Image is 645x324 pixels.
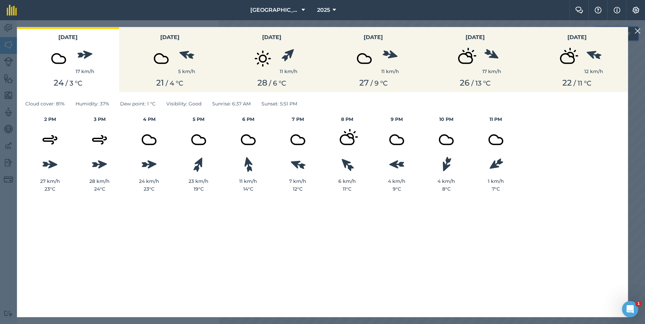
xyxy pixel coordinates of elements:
h3: [DATE] [327,33,420,42]
div: 12 ° C [273,185,322,193]
div: 1 km/h [471,177,521,185]
img: svg+xml;base64,PD94bWwgdmVyc2lvbj0iMS4wIiBlbmNvZGluZz0idXRmLTgiPz4KPCEtLSBHZW5lcmF0b3I6IEFkb2JlIE... [330,123,364,157]
span: 6 [273,79,277,87]
h4: 4 PM [124,116,174,123]
h3: [DATE] [123,33,217,42]
span: Sunrise : 6:37 AM [212,100,251,107]
div: 7 ° C [471,185,521,193]
img: svg+xml;base64,PD94bWwgdmVyc2lvbj0iMS4wIiBlbmNvZGluZz0idXRmLTgiPz4KPCEtLSBHZW5lcmF0b3I6IEFkb2JlIE... [231,123,265,157]
div: 19 ° C [174,185,223,193]
img: svg+xml;base64,PD94bWwgdmVyc2lvbj0iMS4wIiBlbmNvZGluZz0idXRmLTgiPz4KPCEtLSBHZW5lcmF0b3I6IEFkb2JlIE... [347,42,381,75]
img: svg+xml;base64,PHN2ZyB4bWxucz0iaHR0cDovL3d3dy53My5vcmcvMjAwMC9zdmciIHdpZHRoPSIyMiIgaGVpZ2h0PSIzMC... [635,27,641,35]
img: svg+xml;base64,PD94bWwgdmVyc2lvbj0iMS4wIiBlbmNvZGluZz0idXRmLTgiPz4KPCEtLSBHZW5lcmF0b3I6IEFkb2JlIE... [33,123,67,157]
img: svg+xml;base64,PD94bWwgdmVyc2lvbj0iMS4wIiBlbmNvZGluZz0idXRmLTgiPz4KPCEtLSBHZW5lcmF0b3I6IEFkb2JlIE... [479,123,513,157]
h4: 2 PM [25,116,75,123]
h4: 8 PM [322,116,372,123]
iframe: Intercom live chat [622,301,638,317]
span: Humidity : 37% [76,100,109,107]
div: 4 km/h [422,177,471,185]
div: 11 km/h [223,177,273,185]
div: / ° C [123,78,217,88]
div: / ° C [327,78,420,88]
span: 22 [562,78,572,88]
span: 28 [257,78,267,88]
h4: 7 PM [273,116,322,123]
img: svg%3e [585,48,602,61]
button: [DATE]5 km/h21 / 4 °C [119,27,221,92]
span: [GEOGRAPHIC_DATA][PERSON_NAME] [250,6,299,14]
h4: 10 PM [422,116,471,123]
button: [DATE]12 km/h22 / 11 °C [526,27,628,92]
span: 3 [69,79,73,87]
h3: [DATE] [428,33,522,42]
h4: 5 PM [174,116,223,123]
div: 17 km/h [76,68,94,75]
div: 4 km/h [372,177,422,185]
img: svg+xml;base64,PD94bWwgdmVyc2lvbj0iMS4wIiBlbmNvZGluZz0idXRmLTgiPz4KPCEtLSBHZW5lcmF0b3I6IEFkb2JlIE... [42,42,76,75]
span: 9 [374,79,378,87]
span: 21 [156,78,164,88]
div: 28 km/h [75,177,124,185]
span: 26 [460,78,470,88]
img: svg%3e [382,48,399,61]
img: svg%3e [280,46,297,63]
span: 24 [54,78,64,88]
button: [DATE]11 km/h28 / 6 °C [221,27,322,92]
img: svg+xml;base64,PD94bWwgdmVyc2lvbj0iMS4wIiBlbmNvZGluZz0idXRmLTgiPz4KPCEtLSBHZW5lcmF0b3I6IEFkb2JlIE... [144,42,178,75]
div: 11 km/h [280,68,298,75]
div: 23 ° C [124,185,174,193]
div: 12 km/h [584,68,603,75]
img: svg+xml;base64,PD94bWwgdmVyc2lvbj0iMS4wIiBlbmNvZGluZz0idXRmLTgiPz4KPCEtLSBHZW5lcmF0b3I6IEFkb2JlIE... [182,123,216,157]
div: 7 km/h [273,177,322,185]
span: Dew point : 1 ° C [120,100,156,107]
span: 2025 [317,6,330,14]
button: [DATE]17 km/h26 / 13 °C [424,27,526,92]
img: svg+xml;base64,PD94bWwgdmVyc2lvbj0iMS4wIiBlbmNvZGluZz0idXRmLTgiPz4KPCEtLSBHZW5lcmF0b3I6IEFkb2JlIE... [281,123,315,157]
div: 17 km/h [482,68,501,75]
img: Two speech bubbles overlapping with the left bubble in the forefront [575,7,583,13]
img: svg%3e [141,160,157,169]
span: Visibility : Good [166,100,201,107]
span: 13 [475,79,481,87]
span: 27 [359,78,369,88]
img: svg%3e [178,48,196,61]
span: 11 [578,79,582,87]
div: 27 km/h [25,177,75,185]
img: svg%3e [487,157,505,172]
div: 8 ° C [422,185,471,193]
div: / ° C [530,78,624,88]
span: 1 [636,301,641,306]
div: 11 ° C [322,185,372,193]
span: Sunset : 5:51 PM [261,100,297,107]
img: svg+xml;base64,PD94bWwgdmVyc2lvbj0iMS4wIiBlbmNvZGluZz0idXRmLTgiPz4KPCEtLSBHZW5lcmF0b3I6IEFkb2JlIE... [83,123,116,157]
div: 23 ° C [25,185,75,193]
div: / ° C [21,78,115,88]
img: svg%3e [389,160,404,169]
img: svg+xml;base64,PD94bWwgdmVyc2lvbj0iMS4wIiBlbmNvZGluZz0idXRmLTgiPz4KPCEtLSBHZW5lcmF0b3I6IEFkb2JlIE... [429,123,463,157]
img: svg+xml;base64,PD94bWwgdmVyc2lvbj0iMS4wIiBlbmNvZGluZz0idXRmLTgiPz4KPCEtLSBHZW5lcmF0b3I6IEFkb2JlIE... [246,42,280,75]
img: svg%3e [242,156,254,173]
span: Cloud cover : 81% [25,100,65,107]
img: svg%3e [191,156,206,173]
img: svg%3e [439,156,453,173]
button: [DATE]17 km/h24 / 3 °C [17,27,119,92]
img: svg+xml;base64,PD94bWwgdmVyc2lvbj0iMS4wIiBlbmNvZGluZz0idXRmLTgiPz4KPCEtLSBHZW5lcmF0b3I6IEFkb2JlIE... [551,42,584,75]
div: 6 km/h [322,177,372,185]
h4: 3 PM [75,116,124,123]
img: svg%3e [42,160,58,169]
img: svg+xml;base64,PD94bWwgdmVyc2lvbj0iMS4wIiBlbmNvZGluZz0idXRmLTgiPz4KPCEtLSBHZW5lcmF0b3I6IEFkb2JlIE... [132,123,166,157]
img: svg+xml;base64,PHN2ZyB4bWxucz0iaHR0cDovL3d3dy53My5vcmcvMjAwMC9zdmciIHdpZHRoPSIxNyIgaGVpZ2h0PSIxNy... [614,6,620,14]
div: 11 km/h [381,68,399,75]
div: 23 km/h [174,177,223,185]
img: A question mark icon [594,7,602,13]
button: [DATE]11 km/h27 / 9 °C [322,27,424,92]
img: svg%3e [483,47,501,62]
h3: [DATE] [530,33,624,42]
h3: [DATE] [225,33,318,42]
div: / ° C [225,78,318,88]
div: 24 km/h [124,177,174,185]
img: svg+xml;base64,PD94bWwgdmVyc2lvbj0iMS4wIiBlbmNvZGluZz0idXRmLTgiPz4KPCEtLSBHZW5lcmF0b3I6IEFkb2JlIE... [380,123,414,157]
img: svg%3e [92,160,108,169]
img: svg%3e [339,156,356,173]
img: A cog icon [632,7,640,13]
